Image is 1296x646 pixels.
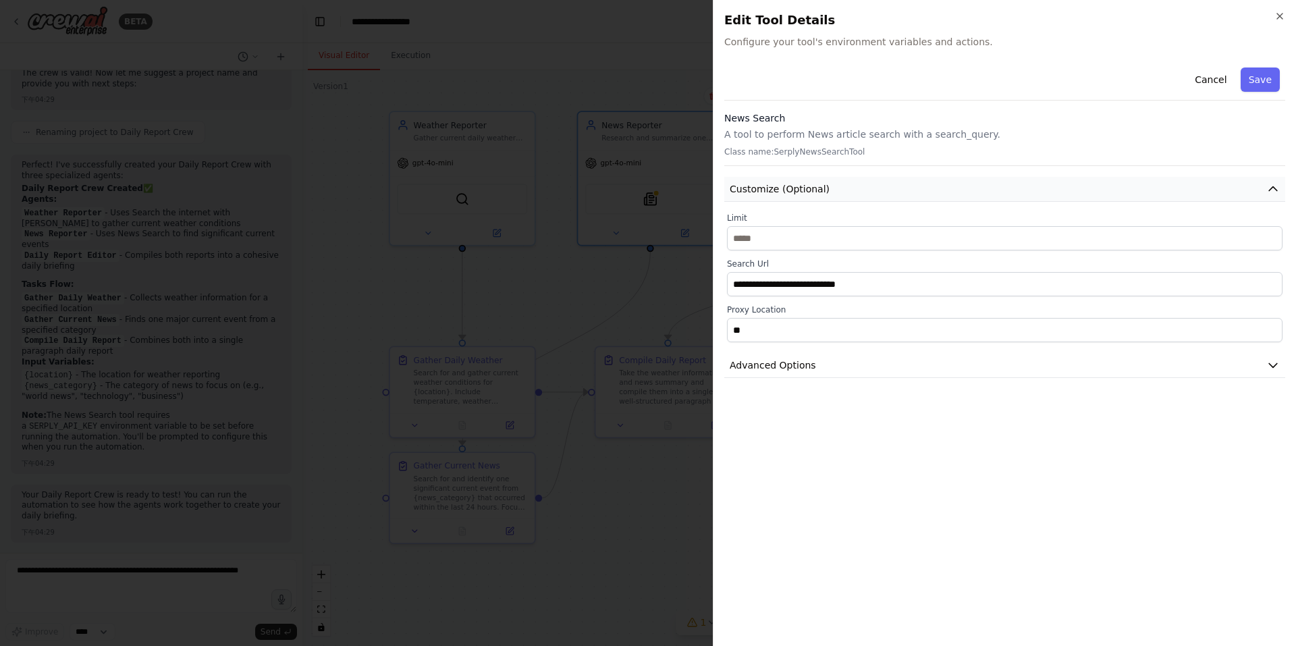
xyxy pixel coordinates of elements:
[724,177,1285,202] button: Customize (Optional)
[724,128,1285,141] p: A tool to perform News article search with a search_query.
[727,213,1282,223] label: Limit
[724,11,1285,30] h2: Edit Tool Details
[724,35,1285,49] span: Configure your tool's environment variables and actions.
[727,304,1282,315] label: Proxy Location
[1241,68,1280,92] button: Save
[1187,68,1235,92] button: Cancel
[724,353,1285,378] button: Advanced Options
[730,358,816,372] span: Advanced Options
[730,182,830,196] span: Customize (Optional)
[724,146,1285,157] p: Class name: SerplyNewsSearchTool
[727,259,1282,269] label: Search Url
[724,111,1285,125] h3: News Search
